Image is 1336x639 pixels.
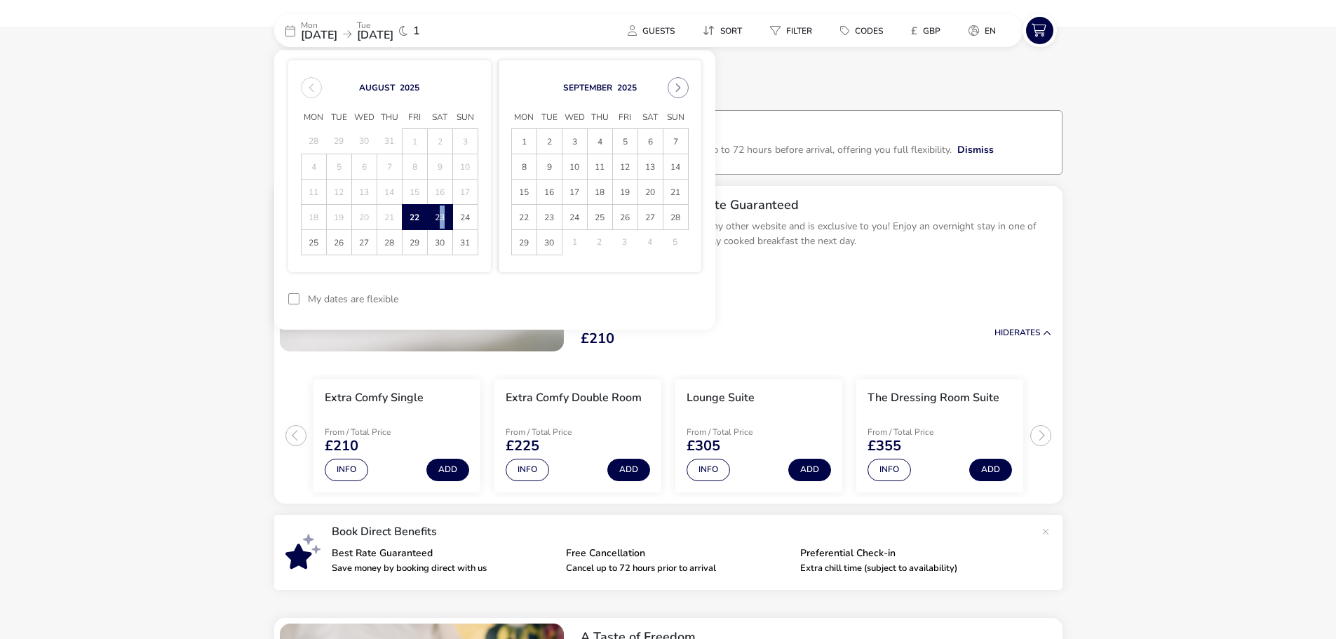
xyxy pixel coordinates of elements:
span: 28 [664,206,687,230]
span: 31 [454,231,477,255]
td: 25 [301,230,326,255]
span: 29 [403,231,426,255]
td: 7 [377,154,402,180]
td: 1 [511,129,537,154]
span: £210 [325,439,358,453]
span: Guests [642,25,675,36]
button: Add [607,459,650,481]
td: 13 [351,180,377,205]
td: 28 [377,230,402,255]
p: From / Total Price [687,428,786,436]
span: 30 [429,231,452,255]
td: 14 [377,180,402,205]
h3: Extra Comfy Double Room [506,391,642,405]
button: Choose Year [400,82,419,93]
span: £355 [868,439,901,453]
button: HideRates [994,328,1051,337]
td: 2 [427,129,452,154]
span: Sun [663,107,688,128]
span: 26 [614,206,637,230]
td: 23 [427,205,452,230]
p: From / Total Price [506,428,605,436]
span: £210 [581,332,614,346]
button: Codes [829,20,894,41]
span: 9 [538,155,561,180]
p: Extra chill time (subject to availability) [800,564,1023,573]
td: 3 [562,129,587,154]
button: Info [325,459,368,481]
span: 26 [328,231,351,255]
td: 1 [402,129,427,154]
span: 21 [664,180,687,205]
td: 29 [326,129,351,154]
p: Save money by booking direct with us [332,564,555,573]
span: 30 [538,231,561,255]
p: Best Rate Guaranteed [332,549,555,558]
button: Filter [759,20,823,41]
td: 25 [587,205,612,230]
naf-pibe-menu-bar-item: en [957,20,1013,41]
td: 12 [612,154,637,180]
td: 19 [326,205,351,230]
td: 27 [637,205,663,230]
span: 20 [639,180,662,205]
span: Sat [637,107,663,128]
p: From / Total Price [868,428,967,436]
span: 23 [538,206,561,230]
td: 21 [377,205,402,230]
swiper-slide: 1 / 4 [306,374,487,498]
span: 11 [588,155,612,180]
p: Tue [357,21,393,29]
td: 4 [301,154,326,180]
td: 29 [402,230,427,255]
td: 8 [511,154,537,180]
button: Info [868,459,911,481]
span: 2 [538,130,561,154]
naf-pibe-menu-bar-item: Codes [829,20,900,41]
button: Add [969,459,1012,481]
span: 25 [588,206,612,230]
span: 8 [513,155,536,180]
td: 24 [452,205,478,230]
span: 29 [513,231,536,255]
span: 27 [353,231,376,255]
span: Wed [351,107,377,128]
swiper-slide: 3 / 4 [668,374,849,498]
label: My dates are flexible [308,295,398,304]
td: 22 [402,205,427,230]
td: 6 [351,154,377,180]
span: 24 [563,206,586,230]
h3: Lounge Suite [687,391,755,405]
span: 6 [639,130,662,154]
span: 23 [429,206,452,230]
td: 16 [427,180,452,205]
span: 27 [639,206,662,230]
span: £305 [687,439,720,453]
td: 22 [511,205,537,230]
span: Fri [402,107,427,128]
h3: Extra Comfy Single [325,391,424,405]
td: 12 [326,180,351,205]
td: 30 [427,230,452,255]
swiper-slide: 2 / 4 [487,374,668,498]
span: Sort [720,25,742,36]
td: 19 [612,180,637,205]
p: Cancel up to 72 hours prior to arrival [566,564,789,573]
span: 19 [614,180,637,205]
h2: Best Available B&B Rate Guaranteed [581,197,1051,213]
td: 13 [637,154,663,180]
span: 1 [513,130,536,154]
p: Book Direct Benefits [332,526,1034,537]
button: £GBP [900,20,952,41]
button: Next Month [668,77,689,98]
span: 1 [413,25,420,36]
naf-pibe-menu-bar-item: Guests [616,20,691,41]
td: 4 [587,129,612,154]
td: 9 [427,154,452,180]
p: Preferential Check-in [800,549,1023,558]
td: 18 [301,205,326,230]
button: Sort [691,20,753,41]
td: 5 [612,129,637,154]
td: 5 [326,154,351,180]
td: 18 [587,180,612,205]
